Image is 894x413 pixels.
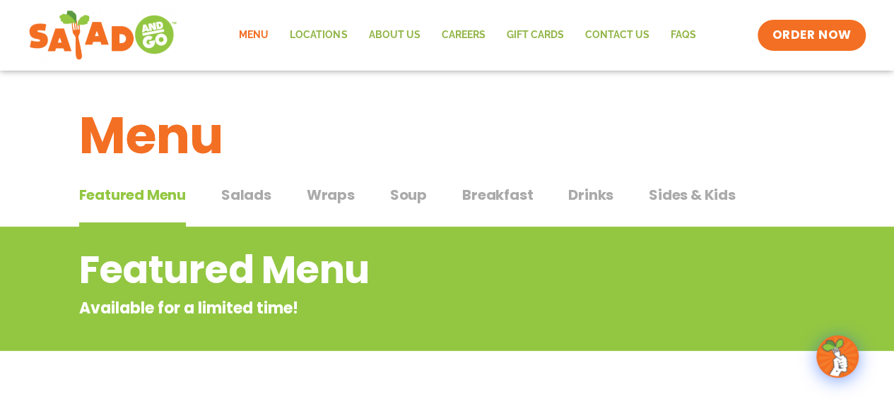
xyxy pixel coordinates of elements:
h1: Menu [79,97,816,174]
span: Soup [390,184,427,205]
a: Locations [279,19,358,52]
img: new-SAG-logo-768×292 [28,7,177,64]
span: Sides & Kids [649,184,736,205]
a: About Us [358,19,430,52]
nav: Menu [228,19,706,52]
a: ORDER NOW [758,20,865,51]
span: ORDER NOW [772,27,851,44]
img: wpChatIcon [818,337,857,376]
p: Available for a limited time! [79,297,702,320]
div: Tabbed content [79,179,816,227]
a: Careers [430,19,495,52]
a: GIFT CARDS [495,19,574,52]
span: Wraps [307,184,355,205]
a: Contact Us [574,19,659,52]
span: Salads [221,184,271,205]
span: Drinks [568,184,613,205]
span: Breakfast [462,184,533,205]
h2: Featured Menu [79,241,702,299]
a: Menu [228,19,279,52]
a: FAQs [659,19,706,52]
span: Featured Menu [79,184,186,205]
